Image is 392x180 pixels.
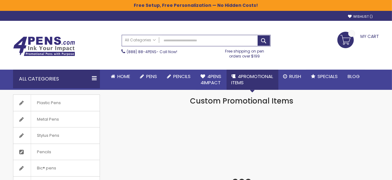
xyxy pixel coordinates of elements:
a: Bic® pens [13,160,100,176]
a: Rush [278,70,306,83]
span: Bic® pens [31,160,63,176]
span: Home [118,73,130,80]
a: Pencils [13,144,100,160]
a: 4Pens4impact [196,70,227,90]
span: Rush [290,73,301,80]
span: Metal Pens [31,111,65,127]
a: Stylus Pens [13,127,100,144]
span: All Categories [125,38,156,43]
span: Specials [318,73,338,80]
a: Pens [135,70,162,83]
span: Pencils [31,144,58,160]
div: Free shipping on pen orders over $199 [219,46,271,59]
a: All Categories [122,35,159,45]
a: Home [106,70,135,83]
span: Pencils [173,73,191,80]
h1: Custom Promotional Items [105,96,379,106]
span: Plastic Pens [31,95,67,111]
span: Blog [348,73,360,80]
a: Wishlist [348,14,373,19]
span: Stylus Pens [31,127,66,144]
a: Pencils [162,70,196,83]
a: Metal Pens [13,111,100,127]
span: - Call Now! [127,49,178,54]
a: Specials [306,70,343,83]
img: 4Pens Custom Pens and Promotional Products [13,36,75,56]
a: Blog [343,70,365,83]
span: 4Pens 4impact [201,73,222,86]
a: 4PROMOTIONALITEMS [227,70,278,90]
div: All Categories [13,70,100,88]
a: Plastic Pens [13,95,100,111]
span: 4PROMOTIONAL ITEMS [232,73,273,86]
a: (888) 88-4PENS [127,49,157,54]
span: Pens [146,73,157,80]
